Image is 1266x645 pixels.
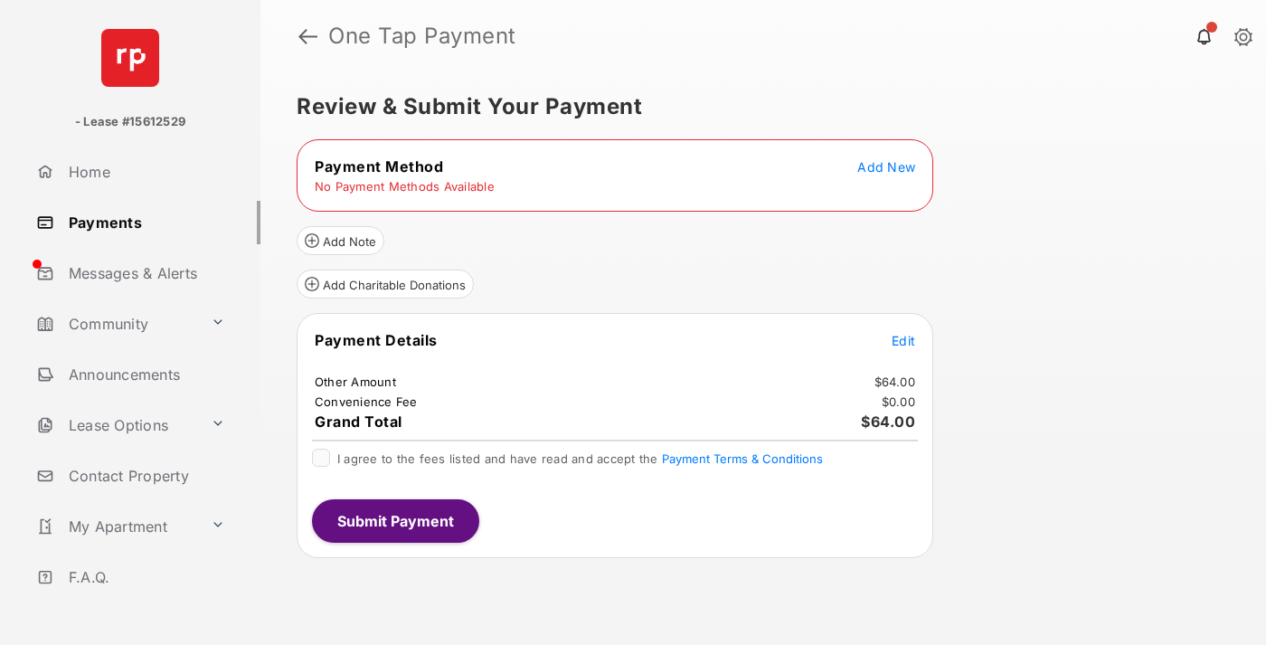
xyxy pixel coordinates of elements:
a: Contact Property [29,454,260,498]
td: $0.00 [881,394,916,410]
span: $64.00 [861,413,915,431]
td: $64.00 [874,374,917,390]
a: Home [29,150,260,194]
a: Community [29,302,203,346]
button: I agree to the fees listed and have read and accept the [662,451,823,466]
a: Lease Options [29,403,203,447]
a: My Apartment [29,505,203,548]
span: Payment Details [315,331,438,349]
img: svg+xml;base64,PHN2ZyB4bWxucz0iaHR0cDovL3d3dy53My5vcmcvMjAwMC9zdmciIHdpZHRoPSI2NCIgaGVpZ2h0PSI2NC... [101,29,159,87]
span: Edit [892,333,915,348]
span: I agree to the fees listed and have read and accept the [337,451,823,466]
span: Grand Total [315,413,402,431]
button: Add Charitable Donations [297,270,474,299]
button: Submit Payment [312,499,479,543]
strong: One Tap Payment [328,25,516,47]
a: F.A.Q. [29,555,260,599]
td: Other Amount [314,374,397,390]
a: Announcements [29,353,260,396]
span: Add New [857,159,915,175]
td: Convenience Fee [314,394,419,410]
a: Messages & Alerts [29,251,260,295]
td: No Payment Methods Available [314,178,496,194]
button: Add Note [297,226,384,255]
button: Edit [892,331,915,349]
a: Payments [29,201,260,244]
button: Add New [857,157,915,175]
p: - Lease #15612529 [75,113,185,131]
h5: Review & Submit Your Payment [297,96,1215,118]
span: Payment Method [315,157,443,175]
